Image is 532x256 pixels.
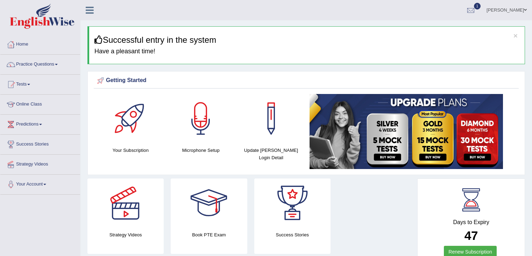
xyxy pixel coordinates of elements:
[95,75,517,86] div: Getting Started
[94,48,519,55] h4: Have a pleasant time!
[474,3,481,9] span: 1
[0,35,80,52] a: Home
[0,155,80,172] a: Strategy Videos
[0,135,80,152] a: Success Stories
[0,55,80,72] a: Practice Questions
[0,175,80,192] a: Your Account
[169,147,233,154] h4: Microphone Setup
[310,94,503,169] img: small5.jpg
[99,147,162,154] h4: Your Subscription
[0,75,80,92] a: Tests
[94,35,519,45] h3: Successful entry in the system
[464,229,478,242] b: 47
[425,219,517,225] h4: Days to Expiry
[171,231,247,238] h4: Book PTE Exam
[254,231,331,238] h4: Success Stories
[0,95,80,112] a: Online Class
[0,115,80,132] a: Predictions
[87,231,164,238] h4: Strategy Videos
[513,32,518,39] button: ×
[240,147,303,161] h4: Update [PERSON_NAME] Login Detail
